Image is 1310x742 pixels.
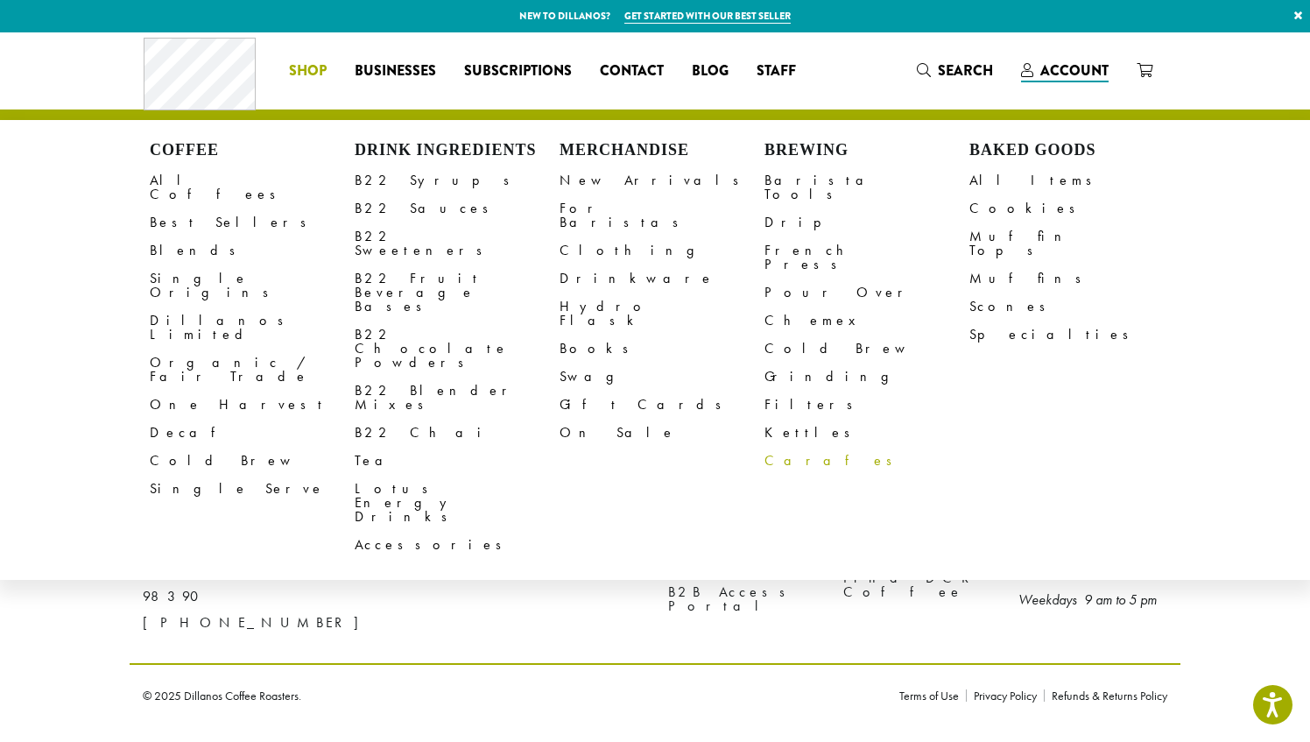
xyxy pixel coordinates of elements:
a: All Items [969,166,1174,194]
span: Blog [692,60,729,82]
a: Single Serve [150,475,355,503]
a: Staff [743,57,810,85]
a: On Sale [560,419,764,447]
a: Terms of Use [899,689,966,702]
a: Filters [764,391,969,419]
a: Accessories [355,531,560,559]
h4: Baked Goods [969,141,1174,160]
a: One Harvest [150,391,355,419]
a: Shop [275,57,341,85]
a: B22 Syrups [355,166,560,194]
a: Drinkware [560,265,764,293]
a: B22 Sauces [355,194,560,223]
a: B22 Chai [355,419,560,447]
a: B22 Chocolate Powders [355,321,560,377]
a: New Arrivals [560,166,764,194]
a: Muffins [969,265,1174,293]
a: Cold Brew [764,335,969,363]
a: Grinding [764,363,969,391]
a: Best Sellers [150,208,355,237]
a: Organic / Fair Trade [150,349,355,391]
a: Pour Over [764,279,969,307]
a: Dillanos Limited [150,307,355,349]
a: For Baristas [560,194,764,237]
a: Find DCR Coffee [843,567,992,604]
a: B22 Sweeteners [355,223,560,265]
a: Muffin Tops [969,223,1174,265]
span: Subscriptions [464,60,572,82]
a: French Press [764,237,969,279]
a: Kettles [764,419,969,447]
a: B22 Blender Mixes [355,377,560,419]
span: Businesses [355,60,436,82]
a: Blends [150,237,355,265]
p: [GEOGRAPHIC_DATA] E [PERSON_NAME], WA 98390 [PHONE_NUMBER] [143,531,467,636]
a: Scones [969,293,1174,321]
span: Account [1040,60,1109,81]
a: Decaf [150,419,355,447]
h4: Merchandise [560,141,764,160]
h4: Brewing [764,141,969,160]
a: Gift Cards [560,391,764,419]
a: Barista Tools [764,166,969,208]
a: Specialties [969,321,1174,349]
a: Cold Brew [150,447,355,475]
em: Weekdays 9 am to 5 pm [1018,590,1157,609]
span: Contact [600,60,664,82]
a: Carafes [764,447,969,475]
a: All Coffees [150,166,355,208]
a: Clothing [560,237,764,265]
a: Chemex [764,307,969,335]
a: Hydro Flask [560,293,764,335]
a: Lotus Energy Drinks [355,475,560,531]
span: Search [938,60,993,81]
a: Refunds & Returns Policy [1044,689,1167,702]
p: © 2025 Dillanos Coffee Roasters. [143,689,873,702]
a: Drip [764,208,969,237]
a: Search [903,56,1007,85]
a: B2B Access Portal [668,581,817,618]
a: Swag [560,363,764,391]
a: Get started with our best seller [624,9,791,24]
h4: Drink Ingredients [355,141,560,160]
h4: Coffee [150,141,355,160]
a: B22 Fruit Beverage Bases [355,265,560,321]
a: Privacy Policy [966,689,1044,702]
span: Shop [289,60,327,82]
a: Single Origins [150,265,355,307]
span: Staff [757,60,796,82]
a: Cookies [969,194,1174,223]
a: Tea [355,447,560,475]
a: Books [560,335,764,363]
